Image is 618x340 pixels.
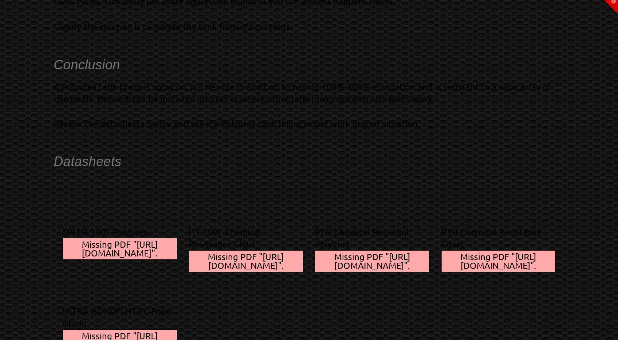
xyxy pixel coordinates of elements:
div: PTU Chemical Resistance Chart [441,226,556,250]
div: PTU Chemical Resistant Polyurea [315,226,430,250]
div: Missing PDF "[URL][DOMAIN_NAME]". [189,251,303,272]
div: HT 100F Chemical Resistance Chart [189,226,304,250]
div: ULTRA-BOND™-HT-FC-Food-Grade [62,305,177,329]
h5: Datasheets [54,152,564,171]
div: Missing PDF "[URL][DOMAIN_NAME]". [315,251,429,272]
div: SPI HT 100F Polyurea [62,226,177,238]
div: Missing PDF "[URL][DOMAIN_NAME]". [63,238,177,259]
p: Clearly the solution is to isolate the tank from it's contents. [54,20,564,33]
div: Missing PDF "[URL][DOMAIN_NAME]". [442,251,556,272]
a: Back to Top [602,324,614,336]
h5: Conclusion [54,56,564,74]
p: A Polyurea tank lining is spray on, it's flexible in addition to having 100%-300% elongation and ... [54,81,564,130]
